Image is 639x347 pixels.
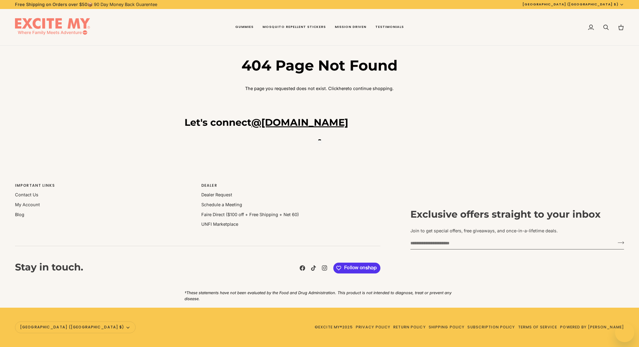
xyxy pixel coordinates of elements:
h3: Exclusive offers straight to your inbox [410,208,624,220]
button: [GEOGRAPHIC_DATA] ([GEOGRAPHIC_DATA] $) [518,2,628,7]
p: The page you requested does not exist. Click to continue shopping. [231,85,408,92]
a: My Account [15,202,40,207]
h1: 404 Page Not Found [231,56,408,74]
img: EXCITE MY® [15,18,90,37]
h3: Let's connect [184,116,454,128]
p: 📦 90 Day Money Back Guarentee [15,1,157,8]
p: Dealer [201,183,380,192]
a: Terms of Service [518,324,557,330]
a: Subscription Policy [467,324,515,330]
h3: Stay in touch. [15,261,83,275]
input: your-email@example.com [410,238,614,249]
a: Shipping Policy [429,324,465,330]
span: © 2025 [315,324,353,330]
a: Testimonials [371,9,408,46]
button: Join [614,238,624,247]
a: here [339,86,348,91]
a: EXCITE MY® [318,324,342,330]
button: [GEOGRAPHIC_DATA] ([GEOGRAPHIC_DATA] $) [15,321,136,333]
span: Mission Driven [335,25,366,29]
a: Schedule a Meeting [201,202,242,207]
a: Mosquito Repellent Stickers [258,9,331,46]
a: Mission Driven [330,9,371,46]
iframe: Button to launch messaging window [615,323,634,342]
span: Gummies [235,25,253,29]
a: @[DOMAIN_NAME] [251,116,348,128]
p: Important Links [15,183,194,192]
p: Join to get special offers, free giveaways, and once-in-a-lifetime deals. [410,228,624,234]
a: Dealer Request [201,192,232,197]
em: †These statements have not been evaluated by the Food and Drug Administration. This product is no... [184,290,451,301]
strong: Free Shipping on Orders over $50 [15,2,87,7]
a: Blog [15,212,24,217]
a: Return Policy [393,324,425,330]
a: Contact Us [15,192,38,197]
a: Privacy Policy [356,324,391,330]
span: Testimonials [375,25,404,29]
a: Powered by [PERSON_NAME] [560,324,624,330]
a: Gummies [231,9,258,46]
a: UNFI Marketplace [201,222,238,227]
span: Mosquito Repellent Stickers [262,25,326,29]
a: Faire Direct ($100 off + Free Shipping + Net 60) [201,212,299,217]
